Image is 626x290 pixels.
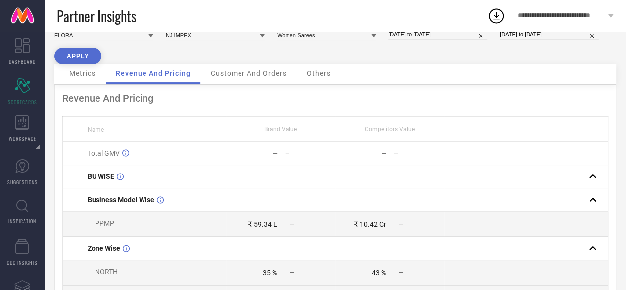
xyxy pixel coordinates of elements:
[372,269,386,277] div: 43 %
[7,178,38,186] span: SUGGESTIONS
[399,269,403,276] span: —
[394,150,444,157] div: —
[88,173,114,180] span: BU WISE
[9,135,36,142] span: WORKSPACE
[8,217,36,225] span: INSPIRATION
[8,98,37,106] span: SCORECARDS
[62,92,608,104] div: Revenue And Pricing
[381,149,386,157] div: —
[388,29,487,40] input: Select date range
[500,29,599,40] input: Select comparison period
[88,149,120,157] span: Total GMV
[354,220,386,228] div: ₹ 10.42 Cr
[290,221,294,228] span: —
[88,244,120,252] span: Zone Wise
[116,69,191,77] span: Revenue And Pricing
[69,69,96,77] span: Metrics
[54,48,101,64] button: APPLY
[248,220,277,228] div: ₹ 59.34 L
[264,126,297,133] span: Brand Value
[7,259,38,266] span: CDC INSIGHTS
[272,149,278,157] div: —
[95,268,118,276] span: NORTH
[487,7,505,25] div: Open download list
[365,126,415,133] span: Competitors Value
[399,221,403,228] span: —
[95,219,114,227] span: PPMP
[9,58,36,65] span: DASHBOARD
[285,150,335,157] div: —
[290,269,294,276] span: —
[263,269,277,277] div: 35 %
[88,126,104,133] span: Name
[307,69,331,77] span: Others
[211,69,287,77] span: Customer And Orders
[57,6,136,26] span: Partner Insights
[88,196,154,204] span: Business Model Wise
